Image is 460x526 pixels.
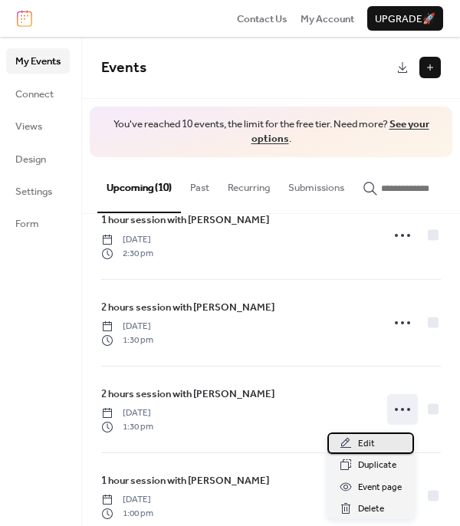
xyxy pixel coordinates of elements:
button: Past [181,157,219,211]
span: 1:00 pm [101,507,153,521]
span: My Account [301,12,354,27]
span: Edit [358,436,375,452]
a: See your options [251,114,429,149]
button: Recurring [219,157,279,211]
span: Views [15,119,42,134]
span: Contact Us [237,12,287,27]
span: [DATE] [101,233,153,247]
img: logo [17,10,32,27]
span: Design [15,152,46,167]
span: [DATE] [101,320,153,334]
a: 1 hour session with [PERSON_NAME] [101,212,269,228]
a: Settings [6,179,70,203]
a: 1 hour session with [PERSON_NAME] [101,472,269,489]
span: Settings [15,184,52,199]
a: Connect [6,81,70,106]
span: Upgrade 🚀 [375,12,435,27]
button: Submissions [279,157,353,211]
span: [DATE] [101,493,153,507]
a: 2 hours session with [PERSON_NAME] [101,299,274,316]
a: My Events [6,48,70,73]
span: My Events [15,54,61,69]
span: Event page [358,480,402,495]
span: You've reached 10 events, the limit for the free tier. Need more? . [105,117,437,146]
span: 2 hours session with [PERSON_NAME] [101,300,274,315]
span: Duplicate [358,458,396,473]
span: [DATE] [101,406,153,420]
span: 1:30 pm [101,420,153,434]
span: Form [15,216,39,232]
button: Upgrade🚀 [367,6,443,31]
span: 2:30 pm [101,247,153,261]
span: Connect [15,87,54,102]
a: Design [6,146,70,171]
a: Contact Us [237,11,287,26]
a: Form [6,211,70,235]
a: My Account [301,11,354,26]
span: Events [101,54,146,82]
button: Upcoming (10) [97,157,181,212]
span: 1:30 pm [101,334,153,347]
a: 2 hours session with [PERSON_NAME] [101,386,274,403]
a: Views [6,113,70,138]
span: Delete [358,501,384,517]
span: 1 hour session with [PERSON_NAME] [101,212,269,228]
span: 2 hours session with [PERSON_NAME] [101,386,274,402]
